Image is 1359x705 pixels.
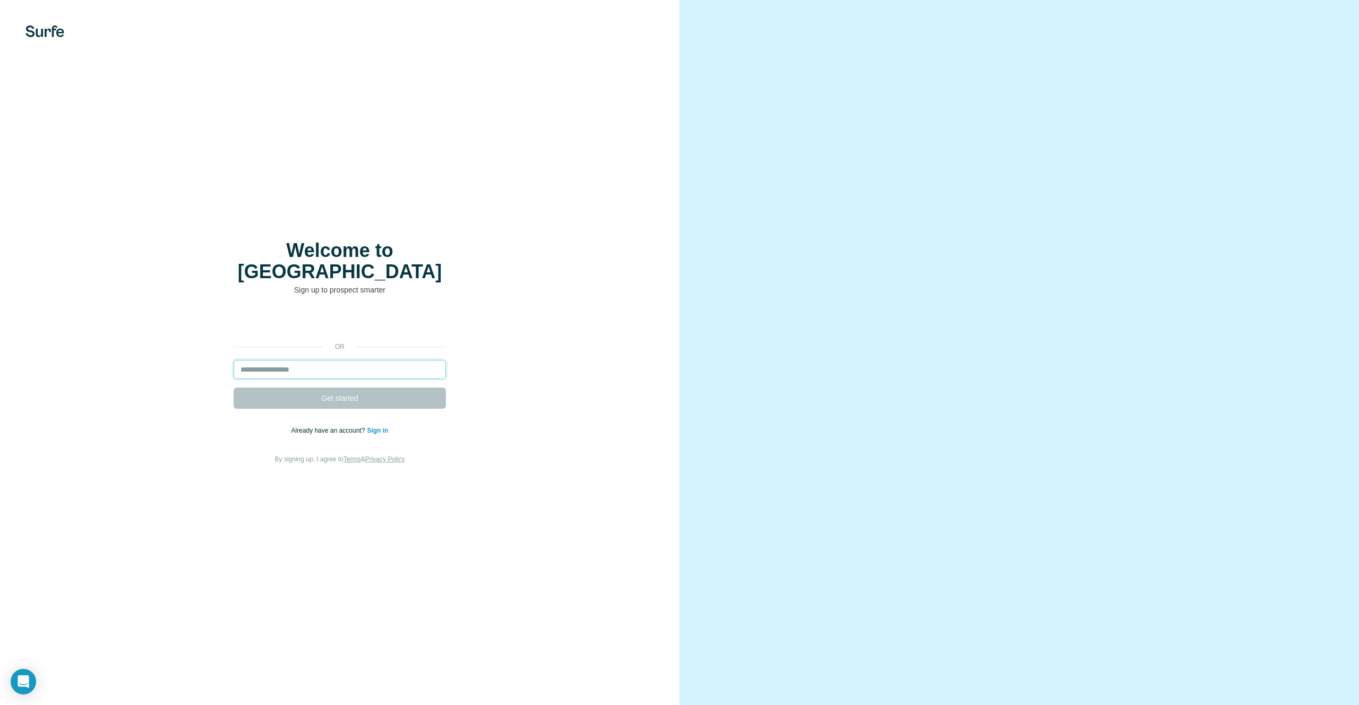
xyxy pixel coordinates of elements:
a: Privacy Policy [365,455,405,463]
h1: Welcome to [GEOGRAPHIC_DATA] [234,240,446,282]
a: Terms [343,455,361,463]
p: or [323,342,357,351]
span: Already have an account? [291,427,367,434]
div: Open Intercom Messenger [11,669,36,694]
span: By signing up, I agree to & [275,455,405,463]
p: Sign up to prospect smarter [234,285,446,295]
iframe: Sign in with Google Button [228,311,451,334]
img: Surfe's logo [25,25,64,37]
a: Sign in [367,427,388,434]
